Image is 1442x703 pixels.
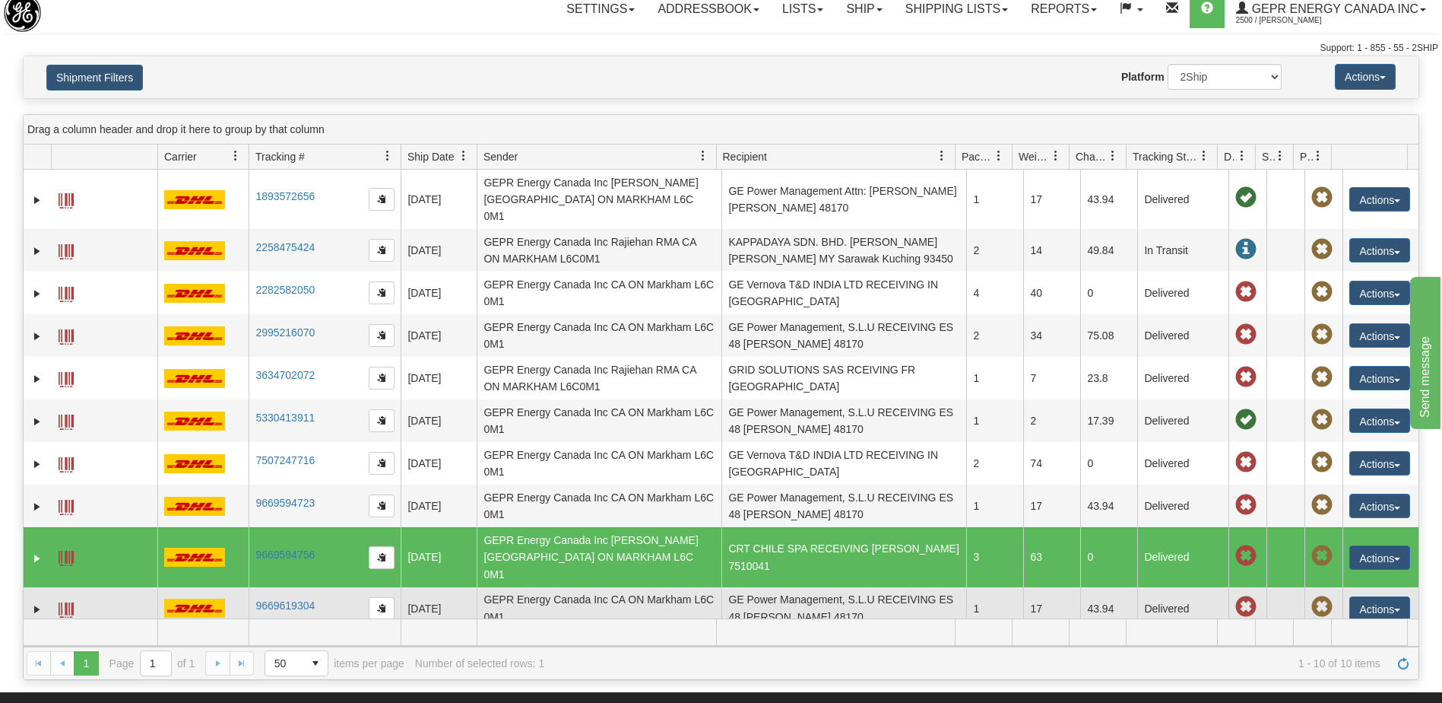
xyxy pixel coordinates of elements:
img: 7 - DHL_Worldwide [164,412,225,431]
td: GRID SOLUTIONS SAS RCEIVING FR [GEOGRAPHIC_DATA] [721,357,966,399]
a: 3634702072 [255,369,315,381]
td: [DATE] [401,527,477,587]
button: Copy to clipboard [369,409,395,432]
span: items per page [265,651,404,676]
span: Pickup Not Assigned [1311,546,1333,567]
td: 2 [966,314,1023,357]
a: Label [59,408,74,432]
td: 1 [966,399,1023,442]
button: Actions [1349,451,1410,476]
td: 2 [966,229,1023,272]
td: In Transit [1137,229,1228,272]
button: Copy to clipboard [369,495,395,517]
button: Actions [1349,546,1410,570]
td: 23.8 [1080,357,1137,399]
a: Label [59,365,74,390]
td: 17 [1023,587,1080,630]
a: Label [59,450,74,475]
td: Delivered [1137,587,1228,630]
td: 63 [1023,527,1080,587]
td: KAPPADAYA SDN. BHD. [PERSON_NAME] [PERSON_NAME] MY Sarawak Kuching 93450 [721,229,966,272]
span: Tracking # [255,149,305,164]
td: 43.94 [1080,485,1137,527]
a: 1893572656 [255,190,315,202]
a: Recipient filter column settings [929,143,955,169]
a: Expand [30,456,45,472]
td: 17 [1023,485,1080,527]
td: 17.39 [1080,399,1137,442]
td: GE Power Management, S.L.U RECEIVING ES 48 [PERSON_NAME] 48170 [721,485,966,527]
td: GEPR Energy Canada Inc CA ON Markham L6C 0M1 [477,272,721,314]
a: Ship Date filter column settings [451,143,477,169]
button: Actions [1349,596,1410,621]
button: Actions [1349,238,1410,262]
td: Delivered [1137,170,1228,229]
a: Expand [30,243,45,259]
td: 4 [966,272,1023,314]
td: GE Vernova T&D INDIA LTD RECEIVING IN [GEOGRAPHIC_DATA] [721,442,966,485]
td: [DATE] [401,357,477,399]
button: Copy to clipboard [369,367,395,390]
td: 74 [1023,442,1080,485]
td: GE Vernova T&D INDIA LTD RECEIVING IN [GEOGRAPHIC_DATA] [721,272,966,314]
td: GEPR Energy Canada Inc Rajiehan RMA CA ON MARKHAM L6C0M1 [477,357,721,399]
span: Recipient [723,149,767,164]
span: Pickup Not Assigned [1311,187,1333,208]
div: Send message [11,9,141,27]
a: 7507247716 [255,454,315,466]
span: Pickup Not Assigned [1311,367,1333,388]
a: Expand [30,551,45,566]
a: Shipment Issues filter column settings [1267,143,1293,169]
span: Pickup Not Assigned [1311,282,1333,303]
button: Actions [1349,281,1410,305]
input: Page 1 [141,651,171,676]
span: Pickup Not Assigned [1311,495,1333,516]
td: GEPR Energy Canada Inc CA ON Markham L6C 0M1 [477,485,721,527]
td: 0 [1080,442,1137,485]
td: [DATE] [401,587,477,630]
a: 9669594723 [255,497,315,509]
a: Delivery Status filter column settings [1229,143,1255,169]
button: Copy to clipboard [369,324,395,347]
span: Shipment Issues [1262,149,1275,164]
span: 50 [274,656,294,671]
span: Pickup Not Assigned [1311,596,1333,618]
a: Pickup Status filter column settings [1305,143,1331,169]
a: Weight filter column settings [1043,143,1069,169]
td: 2 [1023,399,1080,442]
a: Tracking # filter column settings [375,143,401,169]
span: 2500 / [PERSON_NAME] [1236,13,1350,28]
td: 43.94 [1080,170,1137,229]
span: Page of 1 [109,651,195,676]
span: On time [1235,187,1257,208]
a: Label [59,493,74,517]
td: 1 [966,170,1023,229]
div: grid grouping header [24,115,1418,145]
a: 5330413911 [255,412,315,424]
span: Tracking Status [1133,149,1199,164]
button: Actions [1349,187,1410,212]
td: 3 [966,527,1023,587]
td: GE Power Management, S.L.U RECEIVING ES 48 [PERSON_NAME] 48170 [721,399,966,442]
img: 7 - DHL_Worldwide [164,241,225,260]
a: Label [59,544,74,568]
a: Expand [30,499,45,514]
td: GEPR Energy Canada Inc [PERSON_NAME] [GEOGRAPHIC_DATA] ON MARKHAM L6C 0M1 [477,527,721,587]
a: 2282582050 [255,284,315,296]
span: Pickup Not Assigned [1311,452,1333,473]
td: GEPR Energy Canada Inc [PERSON_NAME] [GEOGRAPHIC_DATA] ON MARKHAM L6C 0M1 [477,170,721,229]
span: Page sizes drop down [265,651,328,676]
span: Delivery Status [1224,149,1237,164]
span: Pickup Not Assigned [1311,324,1333,345]
span: Ship Date [407,149,454,164]
td: [DATE] [401,442,477,485]
img: 7 - DHL_Worldwide [164,599,225,618]
td: 1 [966,485,1023,527]
a: Refresh [1391,651,1415,676]
a: Carrier filter column settings [223,143,249,169]
button: Actions [1335,64,1396,90]
td: Delivered [1137,399,1228,442]
td: GEPR Energy Canada Inc CA ON Markham L6C 0M1 [477,314,721,357]
button: Copy to clipboard [369,597,395,620]
a: Label [59,186,74,211]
